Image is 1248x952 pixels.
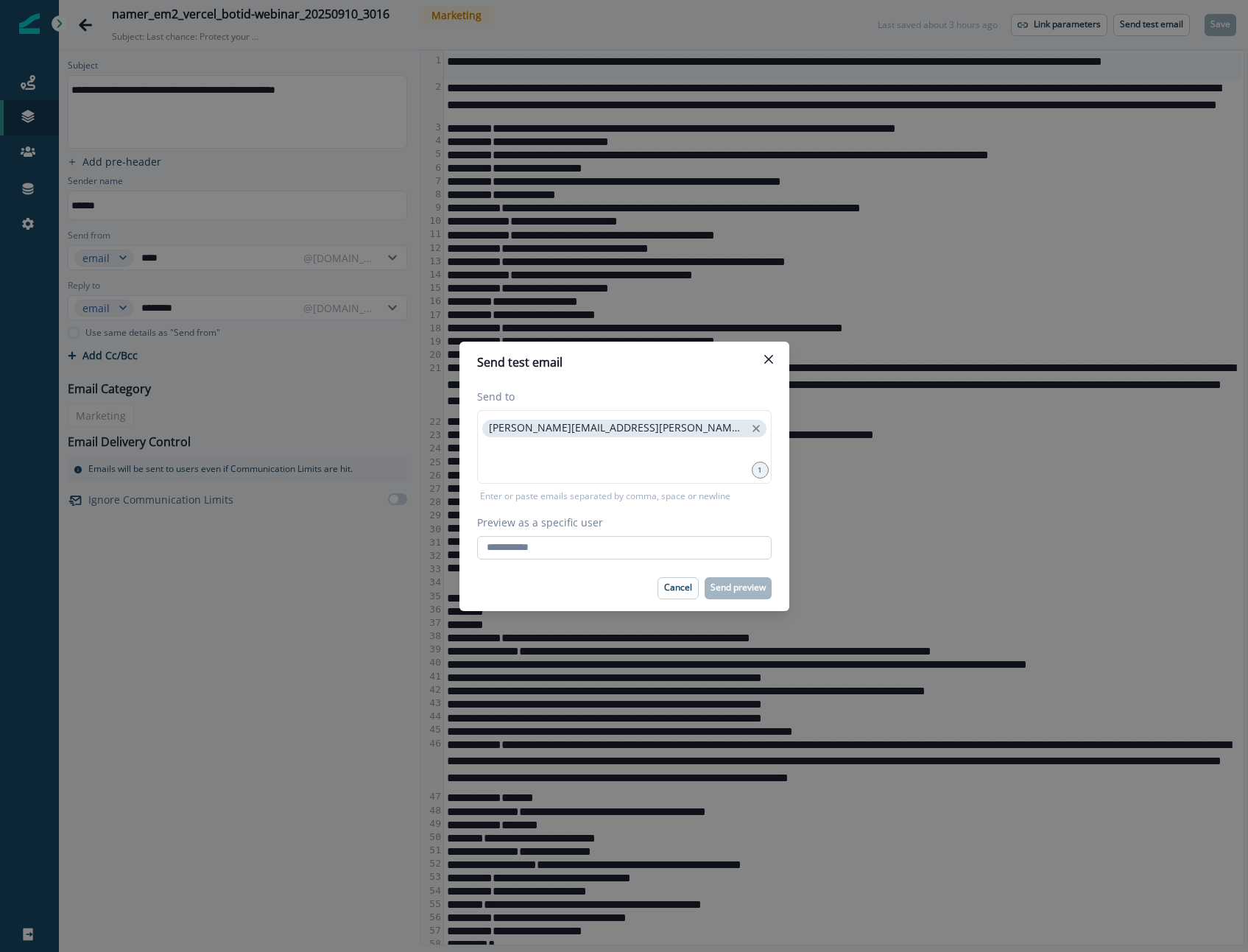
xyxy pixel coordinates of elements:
div: 1 [752,462,769,479]
label: Send to [477,389,763,404]
button: Close [757,348,780,371]
p: Cancel [664,582,692,593]
p: Send test email [477,353,563,371]
label: Preview as a specific user [477,515,763,530]
p: Send preview [711,582,766,593]
p: [PERSON_NAME][EMAIL_ADDRESS][PERSON_NAME][DOMAIN_NAME] [489,422,745,434]
button: Cancel [658,577,699,599]
button: Send preview [705,577,772,599]
button: close [750,421,763,436]
p: Enter or paste emails separated by comma, space or newline [477,490,733,503]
